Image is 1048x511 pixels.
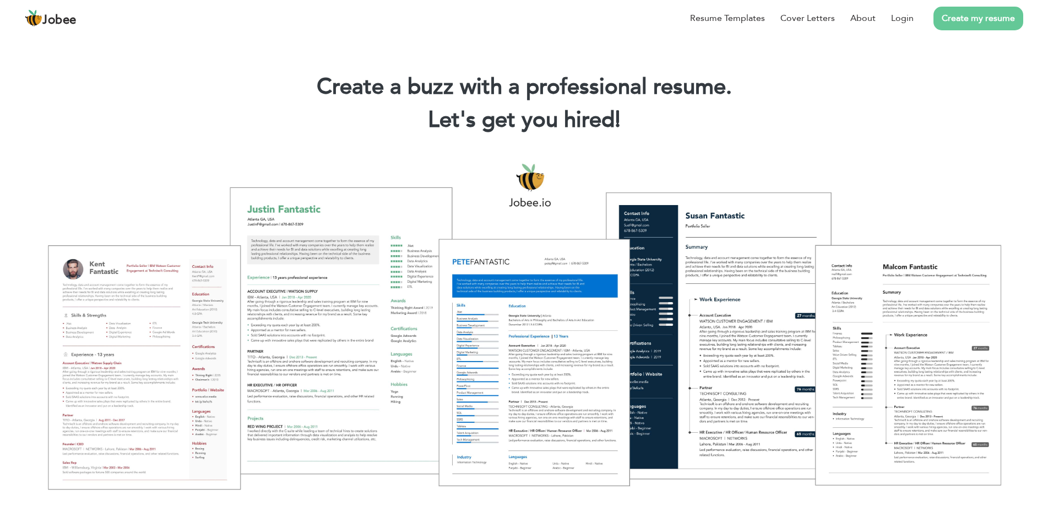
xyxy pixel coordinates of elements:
[25,9,77,27] a: Jobee
[690,12,765,25] a: Resume Templates
[933,7,1023,30] a: Create my resume
[891,12,914,25] a: Login
[780,12,835,25] a: Cover Letters
[17,106,1031,135] h2: Let's
[17,73,1031,101] h1: Create a buzz with a professional resume.
[615,105,620,135] span: |
[42,14,77,26] span: Jobee
[850,12,876,25] a: About
[482,105,621,135] span: get you hired!
[25,9,42,27] img: jobee.io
